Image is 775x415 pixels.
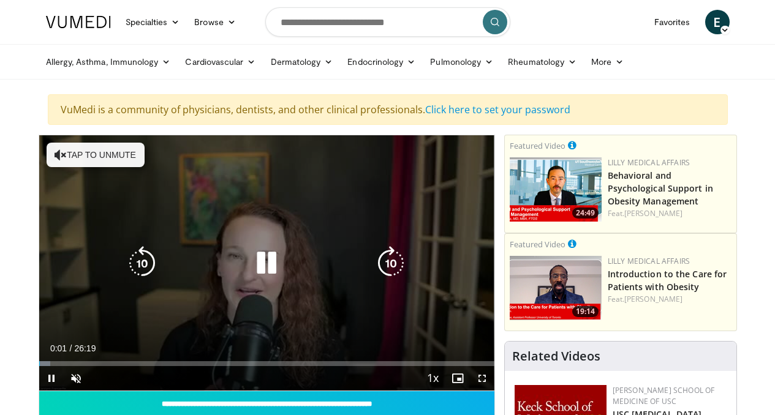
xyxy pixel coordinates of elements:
button: Tap to unmute [47,143,145,167]
a: Introduction to the Care for Patients with Obesity [608,268,727,293]
a: [PERSON_NAME] [624,208,682,219]
a: E [705,10,730,34]
div: VuMedi is a community of physicians, dentists, and other clinical professionals. [48,94,728,125]
a: Rheumatology [501,50,584,74]
a: Behavioral and Psychological Support in Obesity Management [608,170,713,207]
small: Featured Video [510,140,565,151]
a: Favorites [647,10,698,34]
a: Lilly Medical Affairs [608,157,690,168]
img: VuMedi Logo [46,16,111,28]
button: Unmute [64,366,88,391]
span: / [70,343,72,353]
span: 0:01 [50,343,67,353]
span: 26:19 [74,343,96,353]
img: acc2e291-ced4-4dd5-b17b-d06994da28f3.png.150x105_q85_crop-smart_upscale.png [510,256,602,320]
a: More [584,50,631,74]
div: Feat. [608,294,732,305]
small: Featured Video [510,239,565,250]
a: Cardiovascular [178,50,263,74]
a: Pulmonology [423,50,501,74]
div: Progress Bar [39,361,494,366]
button: Pause [39,366,64,391]
img: ba3304f6-7838-4e41-9c0f-2e31ebde6754.png.150x105_q85_crop-smart_upscale.png [510,157,602,222]
a: [PERSON_NAME] [624,294,682,304]
a: Dermatology [263,50,341,74]
a: 19:14 [510,256,602,320]
span: 24:49 [572,207,599,219]
a: 24:49 [510,157,602,222]
a: Browse [187,10,243,34]
a: Endocrinology [340,50,423,74]
a: [PERSON_NAME] School of Medicine of USC [613,385,715,406]
div: Feat. [608,208,732,219]
input: Search topics, interventions [265,7,510,37]
video-js: Video Player [39,135,494,391]
a: Specialties [118,10,187,34]
h4: Related Videos [512,349,600,364]
button: Playback Rate [421,366,445,391]
a: Allergy, Asthma, Immunology [39,50,178,74]
button: Fullscreen [470,366,494,391]
a: Lilly Medical Affairs [608,256,690,266]
button: Enable picture-in-picture mode [445,366,470,391]
a: Click here to set your password [425,103,570,116]
span: 19:14 [572,306,599,317]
